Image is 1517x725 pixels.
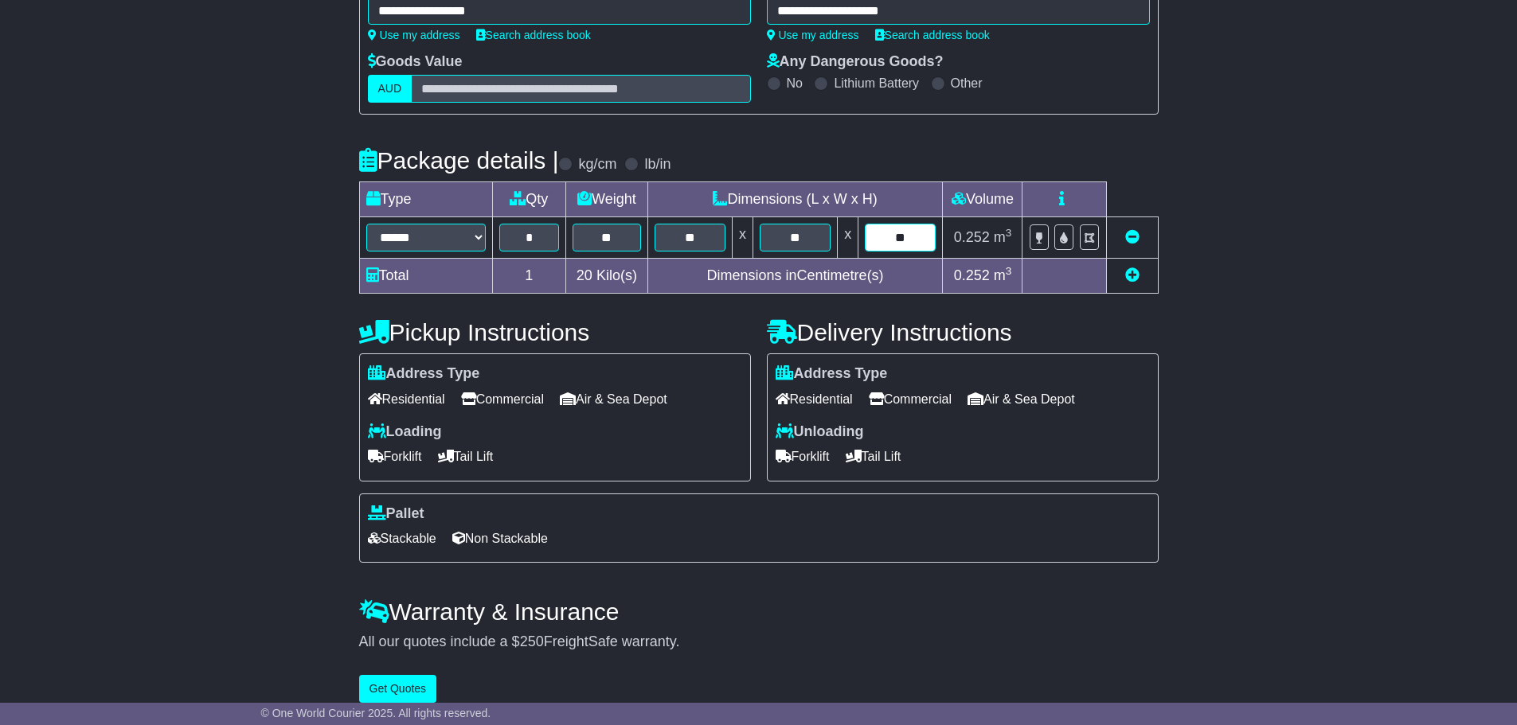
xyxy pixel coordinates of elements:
[647,259,943,294] td: Dimensions in Centimetre(s)
[368,75,412,103] label: AUD
[968,387,1075,411] span: Air & Sea Depot
[359,147,559,173] h4: Package details |
[787,76,803,91] label: No
[776,365,888,383] label: Address Type
[1125,267,1140,283] a: Add new item
[359,259,492,294] td: Total
[452,526,548,551] span: Non Stackable
[368,365,480,383] label: Address Type
[644,156,671,173] label: lb/in
[359,319,751,345] h4: Pickup Instructions
[776,423,864,441] label: Unloading
[954,267,990,283] span: 0.252
[520,633,544,649] span: 250
[368,387,445,411] span: Residential
[951,76,983,91] label: Other
[767,29,859,41] a: Use my address
[1125,229,1140,245] a: Remove this item
[476,29,591,41] a: Search address book
[461,387,544,411] span: Commercial
[492,182,566,217] td: Qty
[368,53,463,71] label: Goods Value
[994,229,1012,245] span: m
[368,29,460,41] a: Use my address
[368,526,436,551] span: Stackable
[834,76,919,91] label: Lithium Battery
[943,182,1022,217] td: Volume
[1006,227,1012,239] sup: 3
[359,633,1159,651] div: All our quotes include a $ FreightSafe warranty.
[560,387,667,411] span: Air & Sea Depot
[732,217,753,259] td: x
[566,182,648,217] td: Weight
[767,53,944,71] label: Any Dangerous Goods?
[994,267,1012,283] span: m
[1006,265,1012,277] sup: 3
[438,444,494,469] span: Tail Lift
[368,444,422,469] span: Forklift
[647,182,943,217] td: Dimensions (L x W x H)
[359,182,492,217] td: Type
[776,387,853,411] span: Residential
[566,259,648,294] td: Kilo(s)
[869,387,952,411] span: Commercial
[776,444,830,469] span: Forklift
[875,29,990,41] a: Search address book
[368,505,424,523] label: Pallet
[954,229,990,245] span: 0.252
[578,156,616,173] label: kg/cm
[368,423,442,441] label: Loading
[838,217,858,259] td: x
[577,267,592,283] span: 20
[846,444,901,469] span: Tail Lift
[767,319,1159,345] h4: Delivery Instructions
[492,259,566,294] td: 1
[359,675,437,703] button: Get Quotes
[359,598,1159,625] h4: Warranty & Insurance
[261,707,491,719] span: © One World Courier 2025. All rights reserved.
